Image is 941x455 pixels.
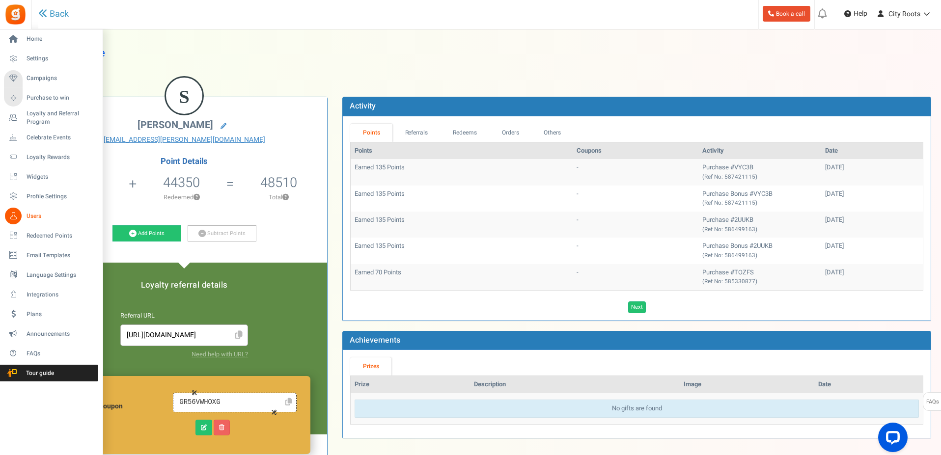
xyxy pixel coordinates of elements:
[163,175,200,190] h5: 44350
[166,78,202,116] figcaption: S
[698,212,821,238] td: Purchase #2UUKB
[192,350,248,359] a: Need help with URL?
[531,124,574,142] a: Others
[281,395,295,410] a: Click to Copy
[27,251,95,260] span: Email Templates
[4,149,98,165] a: Loyalty Rewards
[392,124,441,142] a: Referrals
[351,186,573,212] td: Earned 135 Points
[355,400,919,418] div: No gifts are found
[698,159,821,185] td: Purchase #VYC3B
[235,193,323,202] p: Total
[27,271,95,279] span: Language Settings
[470,376,680,393] th: Description
[351,212,573,238] td: Earned 135 Points
[4,31,98,48] a: Home
[350,357,391,375] a: Prizes
[763,6,810,22] a: Book a call
[138,193,225,202] p: Redeemed
[628,301,646,313] a: Next
[350,124,392,142] a: Points
[27,310,95,319] span: Plans
[194,194,200,201] button: ?
[4,70,98,87] a: Campaigns
[27,54,95,63] span: Settings
[27,212,95,220] span: Users
[27,291,95,299] span: Integrations
[282,194,289,201] button: ?
[231,327,247,344] span: Click to Copy
[680,376,814,393] th: Image
[840,6,871,22] a: Help
[702,225,757,234] small: (Ref No: 586499163)
[48,39,924,67] h1: User Profile
[825,163,919,172] div: [DATE]
[4,267,98,283] a: Language Settings
[350,100,376,112] b: Activity
[350,334,400,346] b: Achievements
[27,74,95,82] span: Campaigns
[4,286,98,303] a: Integrations
[4,51,98,67] a: Settings
[4,227,98,244] a: Redeemed Points
[4,208,98,224] a: Users
[4,168,98,185] a: Widgets
[27,349,95,358] span: FAQs
[27,173,95,181] span: Widgets
[27,109,98,126] span: Loyalty and Referral Program
[821,142,923,160] th: Date
[573,212,698,238] td: -
[825,189,919,199] div: [DATE]
[72,395,173,410] h6: Loyalty Referral Coupon
[573,142,698,160] th: Coupons
[351,159,573,185] td: Earned 135 Points
[573,186,698,212] td: -
[27,330,95,338] span: Announcements
[27,232,95,240] span: Redeemed Points
[49,135,320,145] a: [EMAIL_ADDRESS][PERSON_NAME][DOMAIN_NAME]
[4,369,73,377] span: Tour guide
[698,264,821,290] td: Purchase #TOZFS
[926,393,939,411] span: FAQs
[698,238,821,264] td: Purchase Bonus #2UUKB
[825,241,919,251] div: [DATE]
[4,345,98,362] a: FAQs
[27,192,95,201] span: Profile Settings
[573,264,698,290] td: -
[573,238,698,264] td: -
[702,199,757,207] small: (Ref No: 587421115)
[41,157,327,166] h4: Point Details
[351,238,573,264] td: Earned 135 Points
[888,9,920,19] span: City Roots
[698,186,821,212] td: Purchase Bonus #VYC3B
[188,225,256,242] a: Subtract Points
[112,225,181,242] a: Add Points
[4,188,98,205] a: Profile Settings
[27,94,95,102] span: Purchase to win
[702,251,757,260] small: (Ref No: 586499163)
[27,134,95,142] span: Celebrate Events
[814,376,923,393] th: Date
[51,281,317,290] h5: Loyalty referral details
[138,118,213,132] span: [PERSON_NAME]
[441,124,490,142] a: Redeems
[4,3,27,26] img: Gratisfaction
[351,264,573,290] td: Earned 70 Points
[260,175,297,190] h5: 48510
[27,35,95,43] span: Home
[702,173,757,181] small: (Ref No: 587421115)
[489,124,531,142] a: Orders
[702,277,757,286] small: (Ref No: 585330877)
[851,9,867,19] span: Help
[27,153,95,161] span: Loyalty Rewards
[825,215,919,225] div: [DATE]
[4,109,98,126] a: Loyalty and Referral Program
[825,268,919,277] div: [DATE]
[4,325,98,342] a: Announcements
[351,376,470,393] th: Prize
[4,90,98,107] a: Purchase to win
[4,306,98,322] a: Plans
[120,313,248,320] h6: Referral URL
[4,247,98,264] a: Email Templates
